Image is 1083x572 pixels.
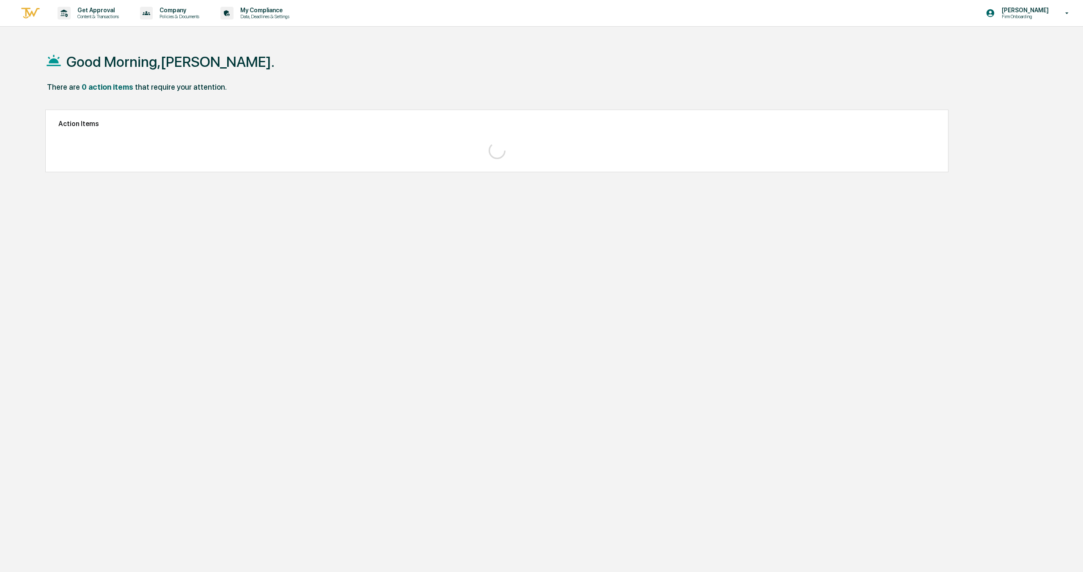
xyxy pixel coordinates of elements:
p: Firm Onboarding [995,14,1053,19]
div: that require your attention. [135,82,227,91]
div: There are [47,82,80,91]
p: My Compliance [234,7,294,14]
p: Company [153,7,203,14]
img: logo [20,6,41,20]
div: 0 action items [82,82,133,91]
p: Policies & Documents [153,14,203,19]
p: Content & Transactions [71,14,123,19]
p: Get Approval [71,7,123,14]
h1: Good Morning,[PERSON_NAME]. [66,53,275,70]
p: Data, Deadlines & Settings [234,14,294,19]
h2: Action Items [58,120,936,128]
p: [PERSON_NAME] [995,7,1053,14]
